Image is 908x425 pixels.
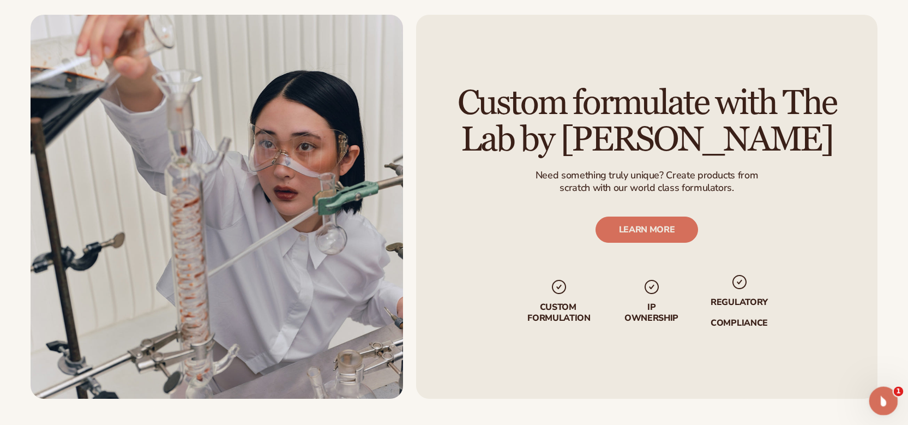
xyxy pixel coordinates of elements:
[709,297,768,328] p: regulatory compliance
[730,273,748,290] img: checkmark_svg
[31,15,403,399] img: Female scientist in chemistry lab.
[623,302,679,323] p: IP Ownership
[525,302,593,323] p: Custom formulation
[447,85,847,158] h2: Custom formulate with The Lab by [PERSON_NAME]
[550,278,568,296] img: checkmark_svg
[642,278,660,296] img: checkmark_svg
[596,216,699,242] a: LEARN MORE
[894,387,904,397] span: 1
[536,182,758,194] p: scratch with our world class formulators.
[536,169,758,182] p: Need something truly unique? Create products from
[869,387,898,416] iframe: Intercom live chat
